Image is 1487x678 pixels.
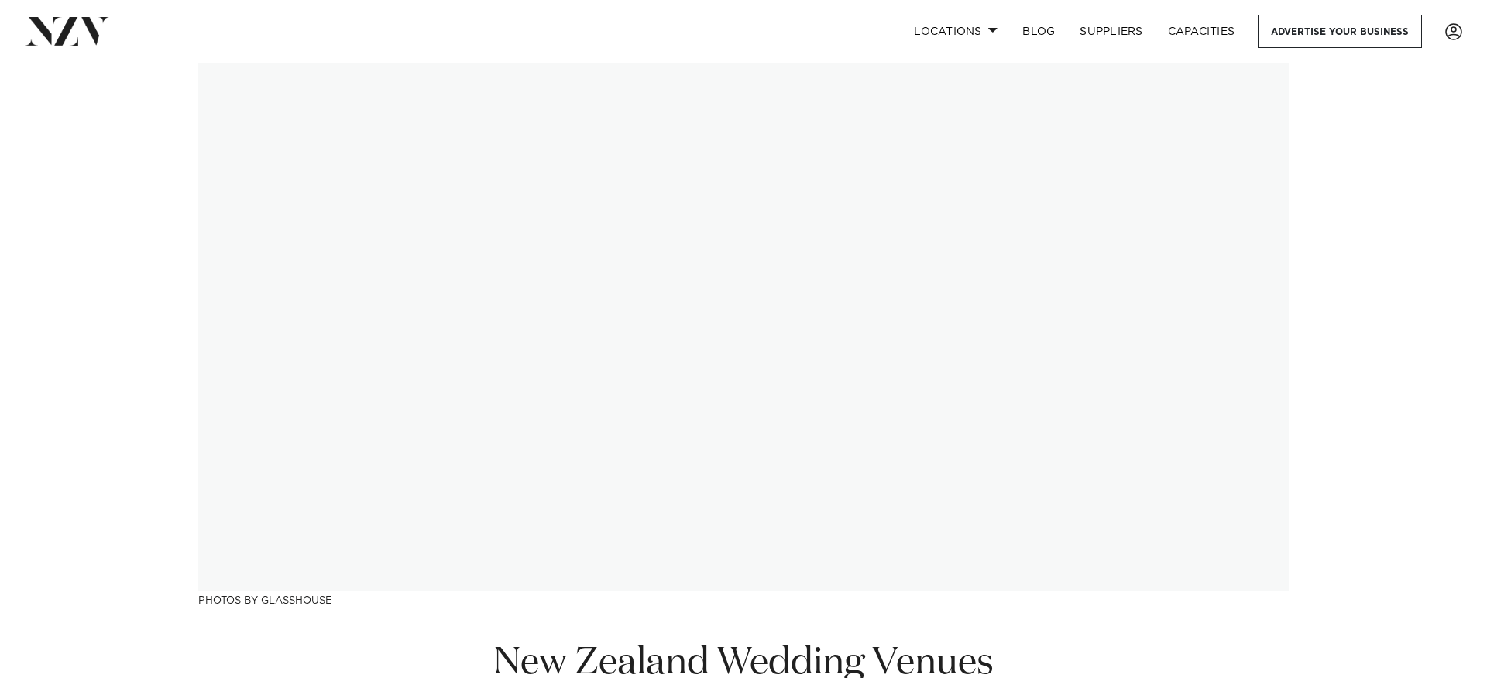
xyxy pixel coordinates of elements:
a: SUPPLIERS [1067,15,1155,48]
a: BLOG [1010,15,1067,48]
a: Locations [901,15,1010,48]
a: Capacities [1156,15,1248,48]
a: Advertise your business [1258,15,1422,48]
h3: Photos by Glasshouse [198,591,1289,608]
img: nzv-logo.png [25,17,109,45]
